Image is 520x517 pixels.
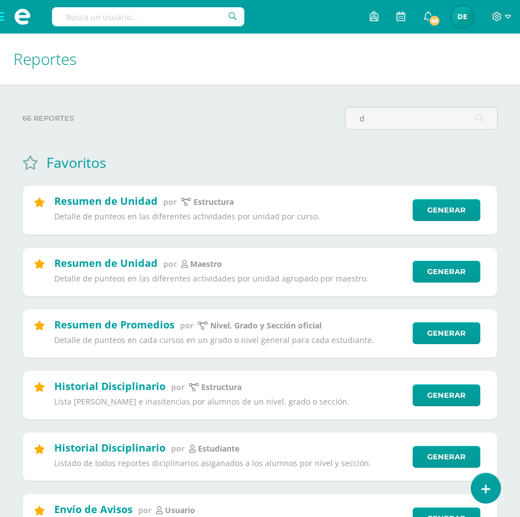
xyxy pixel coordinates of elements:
[54,274,405,284] p: Detalle de punteos en las diferentes actividades por unidad agrupado por maestro.
[413,384,480,406] a: Generar
[54,256,158,270] h2: Resumen de Unidad
[193,197,234,207] p: estructura
[201,382,242,392] p: Estructura
[163,258,177,269] span: por
[413,261,480,283] a: Generar
[171,382,185,392] span: por
[138,505,152,515] span: por
[54,318,174,331] h2: Resumen de Promedios
[52,7,244,26] input: Busca un usuario...
[54,502,133,516] h2: Envío de Avisos
[54,397,405,407] p: Lista [PERSON_NAME] e inasitencias por alumnos de un nivel, grado o sección.
[54,379,166,393] h2: Historial Disciplinario
[451,6,474,28] img: 5b2783ad3a22ae473dcaf132f569719c.png
[171,443,185,454] span: por
[346,107,497,129] input: Busca un reporte aquí...
[163,196,177,207] span: por
[46,153,106,172] h1: Favoritos
[190,259,222,269] p: maestro
[413,322,480,344] a: Generar
[54,211,405,222] p: Detalle de punteos en las diferentes actividades por unidad por curso.
[180,320,193,331] span: por
[54,335,405,345] p: Detalle de punteos en cada cursos en un grado o nivel general para cada estudiante.
[165,505,195,515] p: Usuario
[198,444,239,454] p: estudiante
[210,321,322,331] p: Nivel, Grado y Sección oficial
[13,48,77,69] span: Reportes
[54,458,405,468] p: Listado de todos reportes diciplinarios asiganados a los alumnos por nivel y sección.
[54,441,166,454] h2: Historial Disciplinario
[413,199,480,221] a: Generar
[54,194,158,208] h2: Resumen de Unidad
[428,15,441,27] span: 98
[413,446,480,468] a: Generar
[22,107,336,130] label: 66 reportes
